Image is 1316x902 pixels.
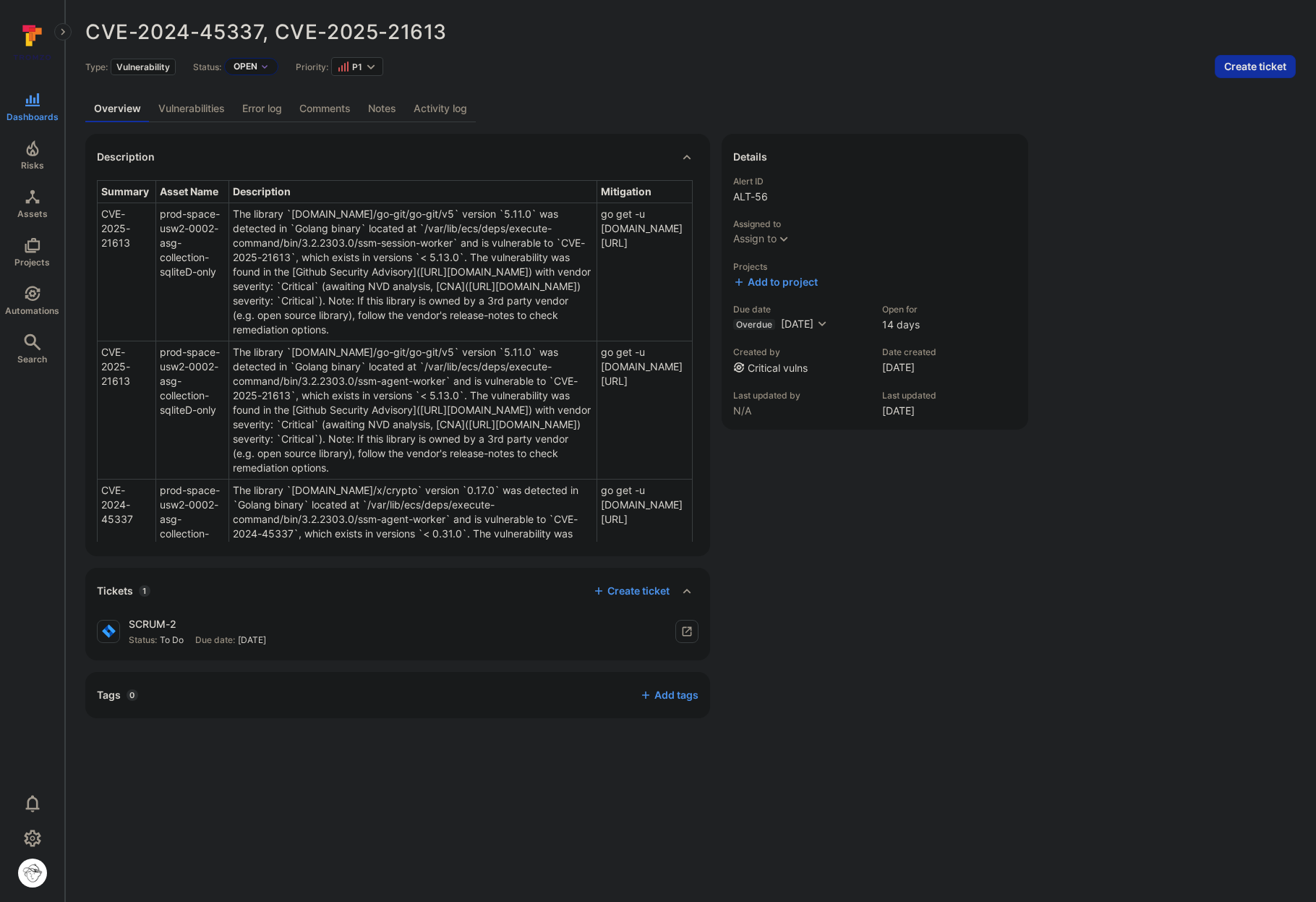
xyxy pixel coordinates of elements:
span: Open for [882,304,920,315]
td: The library `[DOMAIN_NAME]/go-git/go-git/v5` version `5.11.0` was detected in `Golang binary` loc... [228,203,597,341]
button: Create ticket [593,584,670,597]
span: [DATE] [882,404,936,418]
div: Alert tabs [85,95,1296,122]
a: Overview [85,95,150,122]
span: 14 days [882,318,920,332]
div: Due date field [733,304,868,332]
i: Expand navigation menu [58,26,68,38]
h2: Tags [97,688,121,702]
span: [DATE] [882,360,936,375]
td: CVE-2025-21613 [98,341,156,480]
a: Comments [291,95,359,122]
button: Expand dropdown [778,233,790,244]
a: Notes [359,95,405,122]
span: Status: [129,634,157,646]
button: P1 [338,61,362,72]
div: Collapse tags [85,672,710,718]
span: N/A [733,404,868,418]
span: Due date: [195,634,235,646]
th: Asset Name [156,181,229,203]
button: Expand dropdown [365,61,377,72]
span: Last updated [882,390,936,401]
a: Error log [234,95,291,122]
span: Created by [733,346,868,357]
h2: Details [733,150,767,164]
div: Collapse [85,568,710,614]
td: prod-space-usw2-0002-asg-collection-sqliteD-only [156,341,229,480]
button: Expand dropdown [260,62,269,71]
span: Assigned to [733,218,1017,229]
div: Collapse description [85,134,710,180]
button: Expand navigation menu [54,23,72,41]
button: Add tags [628,684,698,707]
span: To Do [160,634,184,646]
span: Last updated by [733,390,868,401]
button: Open [234,61,257,72]
span: [DATE] [238,634,266,646]
section: tickets card [85,568,710,660]
td: The library `[DOMAIN_NAME]/go-git/go-git/v5` version `5.11.0` was detected in `Golang binary` loc... [228,341,597,480]
th: Description [228,181,597,203]
img: ACg8ocIqQenU2zSVn4varczOTTpfOuOTqpqMYkpMWRLjejB-DtIEo7w=s96-c [18,859,47,888]
button: Assign to [733,233,777,244]
span: CVE-2024-45337, CVE-2025-21613 [85,20,447,44]
span: Status: [193,61,221,72]
span: Search [17,354,47,365]
a: [URL][DOMAIN_NAME] [420,404,529,416]
td: prod-space-usw2-0002-asg-collection-sqliteD-only [156,480,229,618]
td: go get -u [DOMAIN_NAME][URL] [597,341,692,480]
div: Justin Kim [18,859,47,888]
span: Dashboards [7,111,59,122]
span: 1 [139,585,150,597]
a: [URL][DOMAIN_NAME] [469,280,577,292]
td: go get -u [DOMAIN_NAME][URL] [597,203,692,341]
span: Automations [5,305,59,316]
td: The library `[DOMAIN_NAME]/x/crypto` version `0.17.0` was detected in `Golang binary` located at ... [228,480,597,618]
th: Summary [98,181,156,203]
button: [DATE] [781,318,828,332]
a: [URL][DOMAIN_NAME] [420,265,529,278]
a: Activity log [405,95,476,122]
span: Date created [882,346,936,357]
th: Mitigation [597,181,692,203]
span: P1 [352,61,362,72]
button: Add to project [733,275,818,289]
td: go get -u [DOMAIN_NAME][URL] [597,480,692,618]
span: [DATE] [781,318,813,330]
h2: Tickets [97,584,133,598]
span: ALT-56 [733,190,1017,204]
span: 0 [127,689,138,701]
span: Alert ID [733,176,1017,187]
span: Priority: [296,61,328,72]
span: Projects [733,261,1017,272]
td: CVE-2024-45337 [98,480,156,618]
a: Vulnerabilities [150,95,234,122]
a: [URL][DOMAIN_NAME] [469,418,577,430]
h2: Description [97,150,155,164]
section: details card [722,134,1028,430]
td: CVE-2025-21613 [98,203,156,341]
div: Vulnerability [111,59,176,75]
span: Due date [733,304,868,315]
span: Assets [17,208,48,219]
span: Type: [85,61,108,72]
span: Overdue [736,319,772,330]
div: SCRUM-2 [129,617,266,631]
td: prod-space-usw2-0002-asg-collection-sqliteD-only [156,203,229,341]
span: Projects [14,257,50,268]
a: Critical vulns [748,362,808,374]
span: Risks [21,160,44,171]
button: Create ticket [1215,55,1296,78]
